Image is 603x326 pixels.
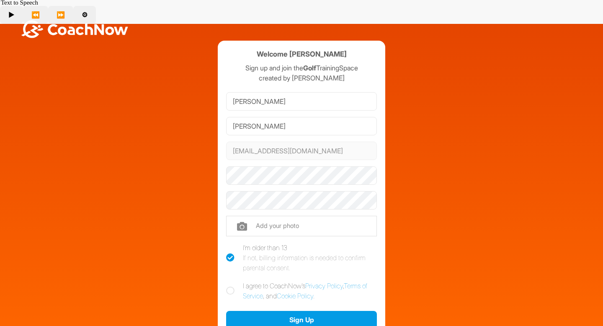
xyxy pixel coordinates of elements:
[226,73,377,83] p: created by [PERSON_NAME]
[226,142,377,160] input: Email
[277,292,313,300] a: Cookie Policy
[226,63,377,73] p: Sign up and join the TrainingSpace
[226,281,377,301] label: I agree to CoachNow's , , and .
[257,49,347,60] h4: Welcome [PERSON_NAME]
[226,92,377,111] input: First Name
[243,282,367,300] a: Terms of Service
[226,117,377,135] input: Last Name
[243,243,377,273] div: I'm older than 13
[303,64,316,72] strong: Golf
[243,253,377,273] div: If not, billing information is needed to confirm parental consent.
[305,282,343,290] a: Privacy Policy
[20,20,129,38] img: BwLJSsUCoWCh5upNqxVrqldRgqLPVwmV24tXu5FoVAoFEpwwqQ3VIfuoInZCoVCoTD4vwADAC3ZFMkVEQFDAAAAAElFTkSuQmCC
